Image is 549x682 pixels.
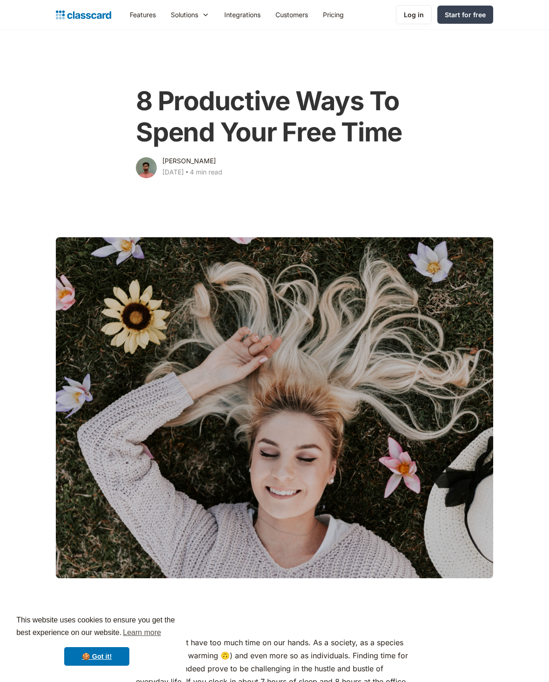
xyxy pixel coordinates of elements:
[217,4,268,25] a: Integrations
[122,4,163,25] a: Features
[136,86,413,148] h1: 8 Productive Ways To Spend Your Free Time
[190,167,222,178] div: 4 min read
[64,647,129,666] a: dismiss cookie message
[121,626,162,640] a: learn more about cookies
[162,167,184,178] div: [DATE]
[268,4,315,25] a: Customers
[16,615,177,640] span: This website uses cookies to ensure you get the best experience on our website.
[404,10,424,20] div: Log in
[396,5,432,24] a: Log in
[56,8,111,21] a: home
[315,4,351,25] a: Pricing
[7,606,186,675] div: cookieconsent
[184,167,190,180] div: ‧
[171,10,198,20] div: Solutions
[445,10,486,20] div: Start for free
[437,6,493,24] a: Start for free
[163,4,217,25] div: Solutions
[162,155,216,167] div: [PERSON_NAME]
